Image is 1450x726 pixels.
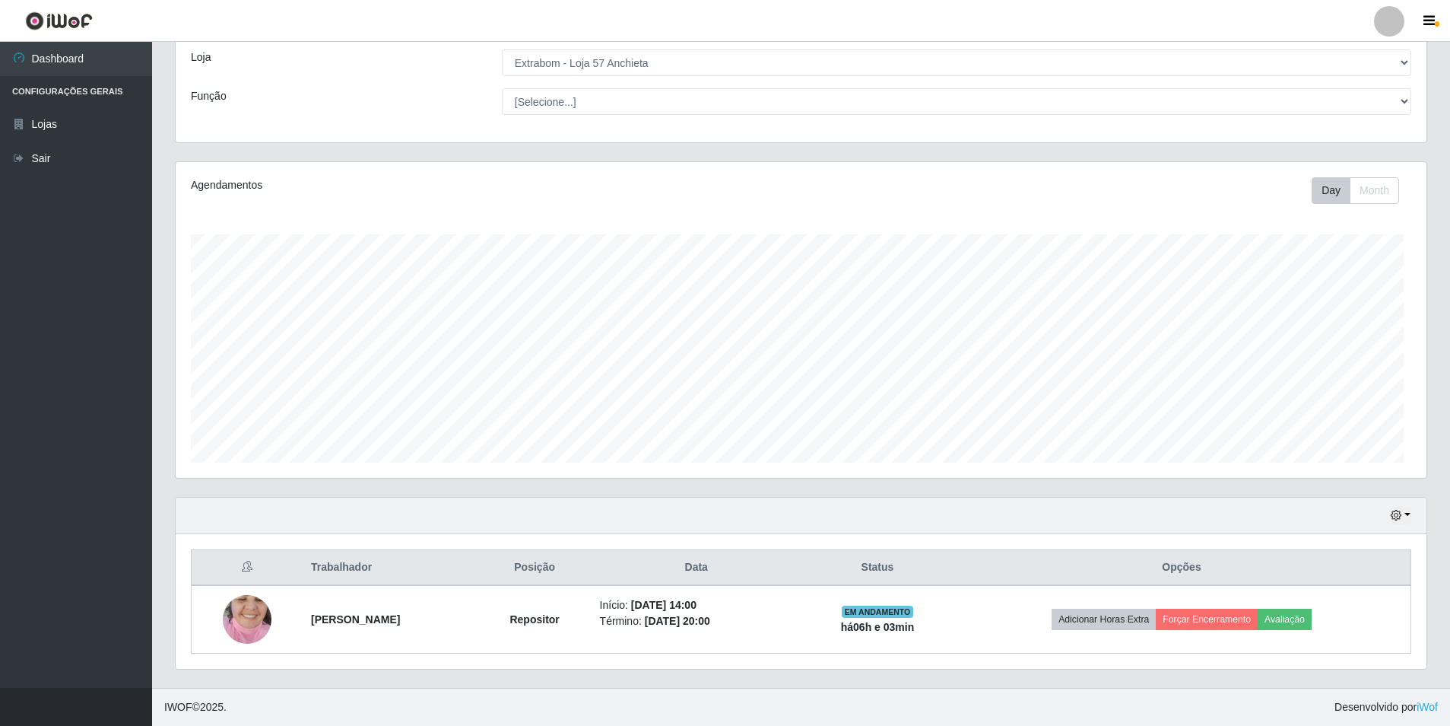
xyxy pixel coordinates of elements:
label: Função [191,88,227,104]
th: Data [591,550,802,586]
th: Status [802,550,953,586]
span: IWOF [164,701,192,713]
strong: há 06 h e 03 min [841,621,915,633]
span: EM ANDAMENTO [842,606,914,618]
div: Toolbar with button groups [1312,177,1411,204]
button: Month [1350,177,1399,204]
strong: [PERSON_NAME] [311,613,400,626]
a: iWof [1417,701,1438,713]
time: [DATE] 20:00 [645,615,710,627]
div: First group [1312,177,1399,204]
li: Início: [600,597,793,613]
th: Opções [953,550,1410,586]
li: Término: [600,613,793,629]
button: Forçar Encerramento [1156,609,1258,630]
button: Avaliação [1258,609,1312,630]
div: Agendamentos [191,177,686,193]
button: Day [1312,177,1350,204]
strong: Repositor [509,613,559,626]
time: [DATE] 14:00 [631,599,696,611]
label: Loja [191,49,211,65]
th: Posição [479,550,591,586]
th: Trabalhador [302,550,479,586]
img: CoreUI Logo [25,11,93,30]
span: © 2025 . [164,699,227,715]
span: Desenvolvido por [1334,699,1438,715]
button: Adicionar Horas Extra [1052,609,1156,630]
img: 1753380554375.jpeg [223,576,271,663]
